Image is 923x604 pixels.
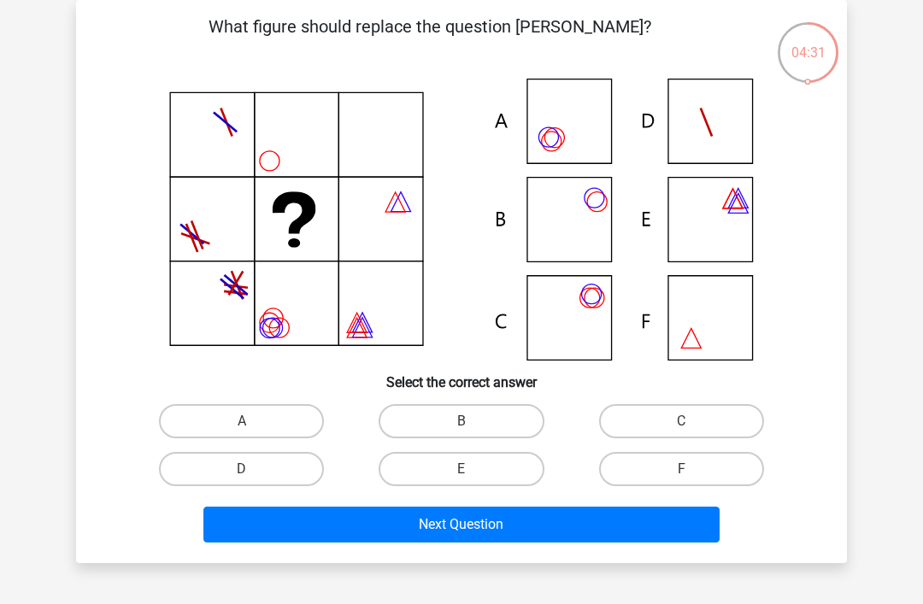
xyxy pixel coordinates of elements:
button: Next Question [203,507,720,542]
label: B [379,404,544,438]
label: E [379,452,544,486]
label: F [599,452,764,486]
label: C [599,404,764,438]
label: D [159,452,324,486]
p: What figure should replace the question [PERSON_NAME]? [103,14,755,65]
label: A [159,404,324,438]
div: 04:31 [776,21,840,63]
h6: Select the correct answer [103,361,820,390]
